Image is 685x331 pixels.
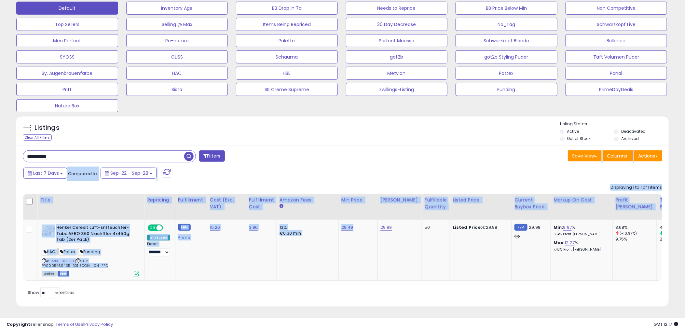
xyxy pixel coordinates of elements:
button: No_Tag [456,18,557,31]
span: All listings currently available for purchase on Amazon [42,271,57,277]
button: Actions [634,150,662,161]
div: Preset: [147,242,170,256]
span: 2025-10-6 12:17 GMT [654,321,678,327]
a: 15.26 [210,224,220,231]
th: The percentage added to the cost of goods (COGS) that forms the calculator for Min & Max prices. [551,194,613,220]
div: Current Buybox Price [514,197,548,210]
a: 9.97 [563,224,572,231]
p: Listing States: [560,121,669,127]
button: Non Competitive [566,2,667,15]
button: Brillance [566,34,667,47]
span: Compared to: [68,171,98,177]
button: Columns [603,150,633,161]
div: Title [40,197,142,203]
button: Men Perfect [16,34,118,47]
span: Funding [78,248,102,255]
button: Funding [456,83,557,96]
button: Pritt [16,83,118,96]
span: Pattex [58,248,77,255]
button: SK Creme Supreme [236,83,338,96]
button: Top Sellers [16,18,118,31]
span: ON [148,225,157,231]
span: Columns [607,153,627,159]
button: got2b [346,50,448,63]
label: Active [567,129,579,134]
button: HAC [126,67,228,80]
div: €0.30 min [280,230,334,236]
button: got2b Styling Puder [456,50,557,63]
button: Palette [236,34,338,47]
div: 13% [280,225,334,230]
label: Archived [621,136,639,141]
div: Displaying 1 to 1 of 1 items [610,185,662,191]
div: €29.98 [453,225,507,230]
div: 8.68% [615,225,657,230]
span: 29.98 [529,224,541,230]
button: Schauma [236,50,338,63]
b: Henkel Ceresit Luft-Entfeuchter-Tabs AERO 360 Nachfller 4x450g Tab (2er Pack) [56,225,135,244]
div: ASIN: [42,225,139,276]
div: Prime [178,232,202,240]
label: Deactivated [621,129,646,134]
button: Last 7 Days [23,168,67,179]
div: Fulfillable Quantity [425,197,447,210]
h5: Listings [34,123,60,132]
small: FBM [178,224,191,231]
div: Fulfillment [178,197,204,203]
button: Items Being Repriced [236,18,338,31]
div: Profit [PERSON_NAME] [615,197,654,210]
div: seller snap | | [7,322,113,328]
div: Clear All Filters [23,134,52,141]
button: Perfect Mousse [346,34,448,47]
button: BB Price Below Min [456,2,557,15]
strong: Copyright [7,321,30,327]
a: 29.99 [380,224,392,231]
small: FBM [514,224,527,231]
button: Filters [199,150,225,162]
small: Amazon Fees. [280,203,283,209]
p: 6.14% Profit [PERSON_NAME] [554,232,608,237]
a: B01I3COIVI [55,258,74,264]
img: 51Nk07d2ewL._SL40_.jpg [42,225,55,238]
span: Show: entries [28,289,75,296]
button: Nature Box [16,99,118,112]
a: 29.49 [341,224,353,231]
span: FBM [58,271,69,277]
button: Schwarzkopf Blonde [456,34,557,47]
span: OFF [162,225,172,231]
div: Listed Price [453,197,509,203]
button: PrimeDayDeals [566,83,667,96]
button: Zwillings-Listing [346,83,448,96]
span: Last 7 Days [33,170,59,176]
b: Max: [554,240,565,246]
span: HAC [42,248,58,255]
button: Re-nature [126,34,228,47]
button: Ponal [566,67,667,80]
button: GLISS [126,50,228,63]
div: 50 [425,225,445,230]
button: 30 Day Decrease [346,18,448,31]
button: Selling @ Max [126,18,228,31]
b: Min: [554,224,563,230]
div: % [554,240,608,252]
div: Markup on Cost [554,197,610,203]
div: 9.75% [615,236,657,242]
div: Repricing [147,197,172,203]
small: (-10.97%) [620,231,637,236]
div: Fulfillment Cost [249,197,274,210]
div: Min Price [341,197,375,203]
div: % [554,225,608,237]
label: Out of Stock [567,136,591,141]
p: 7.43% Profit [PERSON_NAME] [554,247,608,252]
button: Taft Volumen Puder [566,50,667,63]
div: Amazon Fees [280,197,336,203]
button: Pattex [456,67,557,80]
button: Metylan [346,67,448,80]
div: [PERSON_NAME] [380,197,419,203]
button: Needs to Reprice [346,2,448,15]
button: Sep-22 - Sep-28 [101,168,157,179]
button: Default [16,2,118,15]
a: Terms of Use [56,321,83,327]
b: Listed Price: [453,224,482,230]
div: Cost (Exc. VAT) [210,197,243,210]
